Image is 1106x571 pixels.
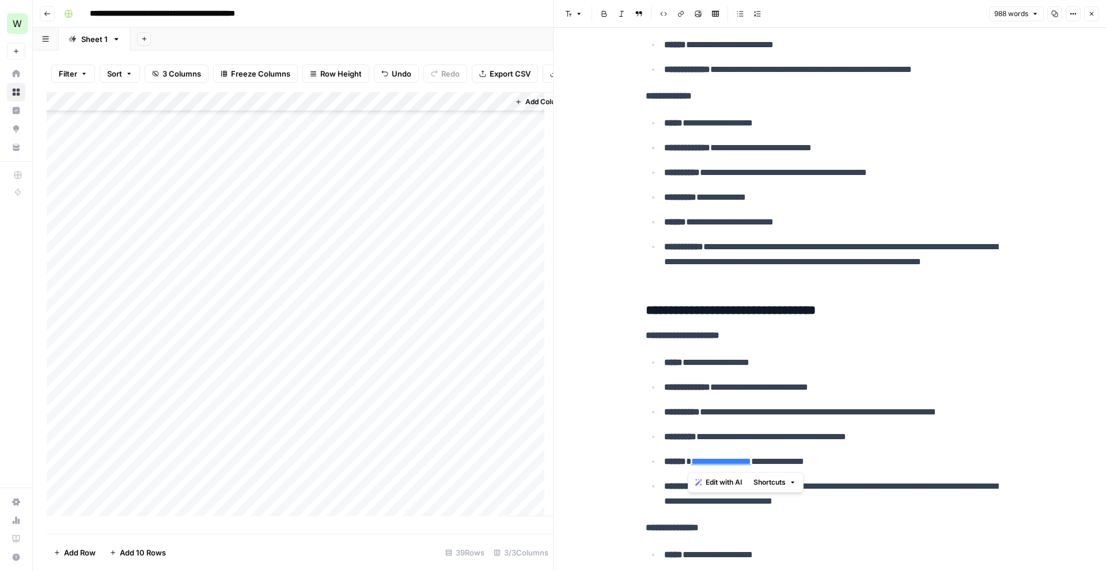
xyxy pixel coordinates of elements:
button: Add Column [510,94,570,109]
a: Insights [7,101,25,120]
span: Add Column [525,97,566,107]
button: Export CSV [472,64,538,83]
button: Shortcuts [749,475,801,490]
span: Redo [441,68,460,79]
button: Edit with AI [691,475,747,490]
button: Add 10 Rows [103,543,173,562]
span: 3 Columns [162,68,201,79]
span: Shortcuts [753,477,786,488]
span: W [13,17,22,31]
a: Sheet 1 [59,28,130,51]
div: Sheet 1 [81,33,108,45]
div: 39 Rows [441,543,489,562]
div: 3/3 Columns [489,543,553,562]
button: Help + Support [7,548,25,566]
span: Add Row [64,547,96,558]
button: 988 words [989,6,1044,21]
a: Settings [7,493,25,511]
button: Workspace: Workspace1 [7,9,25,38]
a: Learning Hub [7,530,25,548]
span: Edit with AI [706,477,742,488]
button: Undo [374,64,419,83]
button: Freeze Columns [213,64,298,83]
span: Filter [59,68,77,79]
button: Filter [51,64,95,83]
a: Opportunities [7,120,25,138]
button: Sort [100,64,140,83]
a: Your Data [7,138,25,157]
a: Browse [7,83,25,101]
span: Export CSV [490,68,531,79]
span: Add 10 Rows [120,547,166,558]
span: 988 words [994,9,1028,19]
a: Usage [7,511,25,530]
span: Row Height [320,68,362,79]
span: Freeze Columns [231,68,290,79]
span: Sort [107,68,122,79]
button: Redo [423,64,467,83]
span: Undo [392,68,411,79]
a: Home [7,64,25,83]
button: Row Height [302,64,369,83]
button: Add Row [47,543,103,562]
button: 3 Columns [145,64,209,83]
